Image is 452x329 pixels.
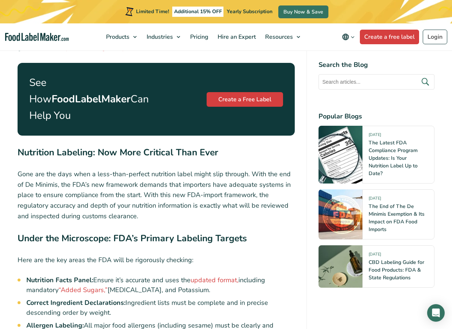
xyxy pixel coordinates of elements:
a: Create a Free Label [207,92,283,107]
p: Here are the key areas the FDA will be rigorously checking: [18,255,295,265]
span: Resources [263,33,294,41]
span: Products [104,33,130,41]
a: Food Label Maker homepage [5,33,69,41]
a: FDA Import Labeling: Compliance Guide for F&B Newcomers [44,43,224,52]
a: updated format, [191,276,238,284]
p: Gone are the days when a less-than-perfect nutrition label might slip through. With the end of De... [18,169,295,222]
span: Pricing [188,33,209,41]
span: Limited Time! [136,8,169,15]
a: Create a free label [360,30,419,44]
strong: Nutrition Facts Panel: [26,276,93,284]
span: [DATE] [369,132,381,140]
span: [DATE] [369,196,381,204]
a: Products [102,23,140,50]
a: CBD Labeling Guide for Food Products: FDA & State Regulations [369,259,424,281]
h4: Popular Blogs [319,111,434,121]
input: Search articles... [319,74,434,90]
h4: Search the Blog [319,60,434,70]
strong: Correct Ingredient Declarations: [26,298,125,307]
a: Login [423,30,447,44]
strong: FoodLabelMaker [52,92,131,106]
h2: Nutrition Labeling: Now More Critical Than Ever [18,146,295,163]
a: Buy Now & Save [278,5,328,18]
a: Pricing [186,23,211,50]
a: The Latest FDA Compliance Program Updates: Is Your Nutrition Label Up to Date? [369,139,418,177]
span: Industries [144,33,174,41]
span: [DATE] [369,252,381,260]
span: Additional 15% OFF [172,7,224,17]
li: Ingredient lists must be complete and in precise descending order by weight. [26,298,295,318]
h3: Under the Microscope: FDA’s Primary Labeling Targets [18,232,295,249]
button: Change language [337,30,360,44]
a: Resources [261,23,304,50]
div: Open Intercom Messenger [427,304,445,322]
a: The End of The De Minimis Exemption & Its Impact on FDA Food Imports [369,203,425,233]
span: Yearly Subscription [227,8,272,15]
p: See How Can Help You [29,75,149,124]
li: Ensure it’s accurate and uses the including mandatory [MEDICAL_DATA], and Potassium. [26,275,295,295]
a: Industries [142,23,184,50]
a: Hire an Expert [213,23,259,50]
a: “Added Sugars,” [59,285,108,294]
span: Hire an Expert [215,33,257,41]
